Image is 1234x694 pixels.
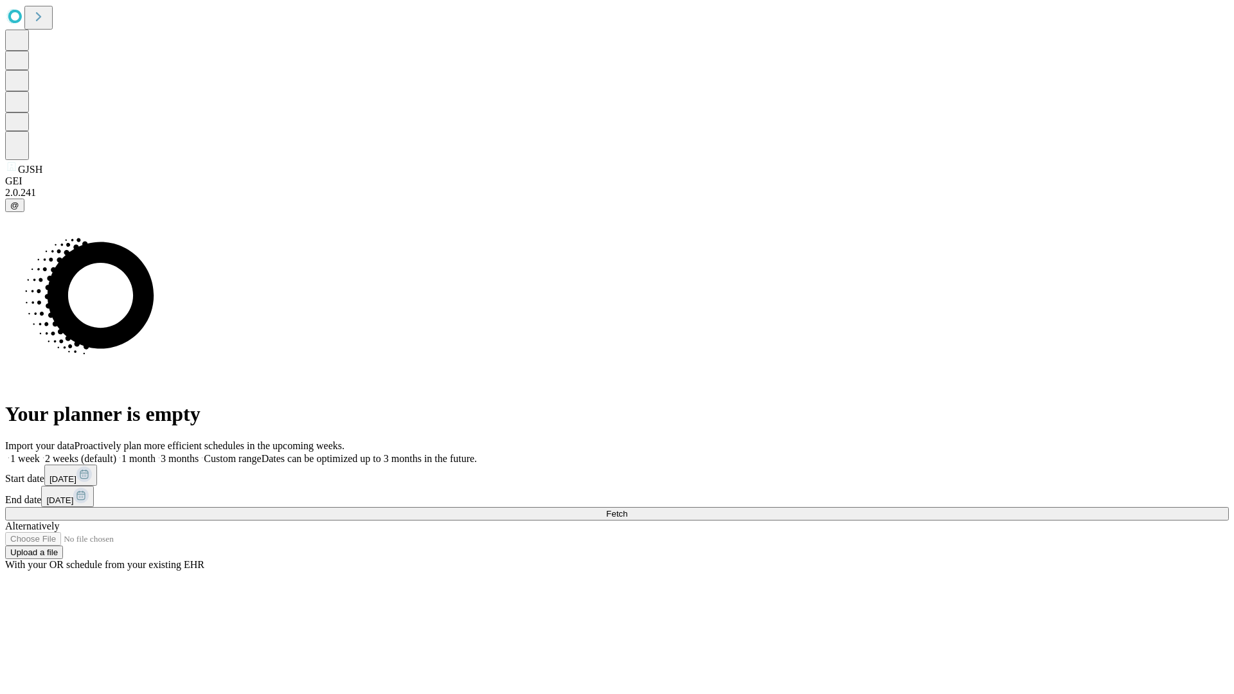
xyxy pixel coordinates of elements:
span: [DATE] [46,495,73,505]
span: 2 weeks (default) [45,453,116,464]
span: GJSH [18,164,42,175]
button: [DATE] [44,465,97,486]
button: @ [5,199,24,212]
span: Fetch [606,509,627,519]
button: [DATE] [41,486,94,507]
span: [DATE] [49,474,76,484]
span: 1 week [10,453,40,464]
div: Start date [5,465,1229,486]
div: 2.0.241 [5,187,1229,199]
span: Alternatively [5,520,59,531]
h1: Your planner is empty [5,402,1229,426]
button: Fetch [5,507,1229,520]
span: 1 month [121,453,156,464]
span: @ [10,200,19,210]
div: End date [5,486,1229,507]
div: GEI [5,175,1229,187]
span: 3 months [161,453,199,464]
span: With your OR schedule from your existing EHR [5,559,204,570]
span: Custom range [204,453,261,464]
button: Upload a file [5,546,63,559]
span: Import your data [5,440,75,451]
span: Dates can be optimized up to 3 months in the future. [262,453,477,464]
span: Proactively plan more efficient schedules in the upcoming weeks. [75,440,344,451]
